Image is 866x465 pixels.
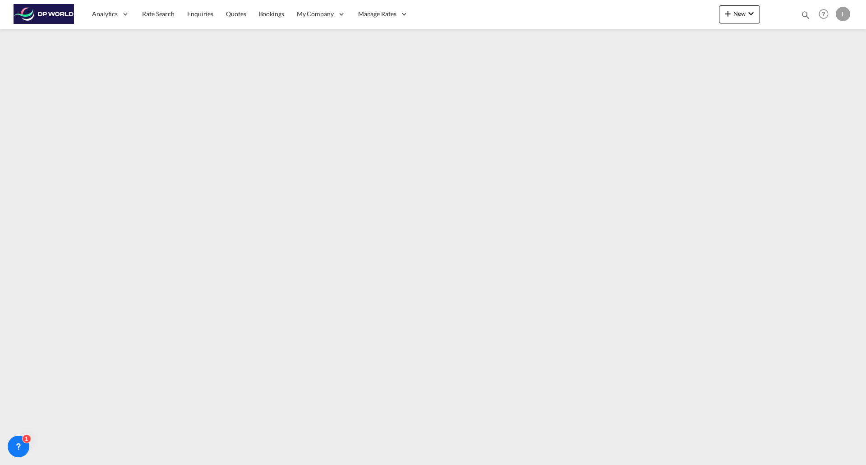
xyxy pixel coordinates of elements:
span: Help [816,6,831,22]
md-icon: icon-chevron-down [746,8,756,19]
img: c08ca190194411f088ed0f3ba295208c.png [14,4,74,24]
span: Enquiries [187,10,213,18]
md-icon: icon-plus 400-fg [723,8,733,19]
span: Bookings [259,10,284,18]
span: Quotes [226,10,246,18]
div: L [836,7,850,21]
span: My Company [297,9,334,18]
md-icon: icon-magnify [801,10,811,20]
span: Analytics [92,9,118,18]
span: Rate Search [142,10,175,18]
button: icon-plus 400-fgNewicon-chevron-down [719,5,760,23]
span: Manage Rates [358,9,396,18]
div: Help [816,6,836,23]
span: New [723,10,756,17]
div: icon-magnify [801,10,811,23]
